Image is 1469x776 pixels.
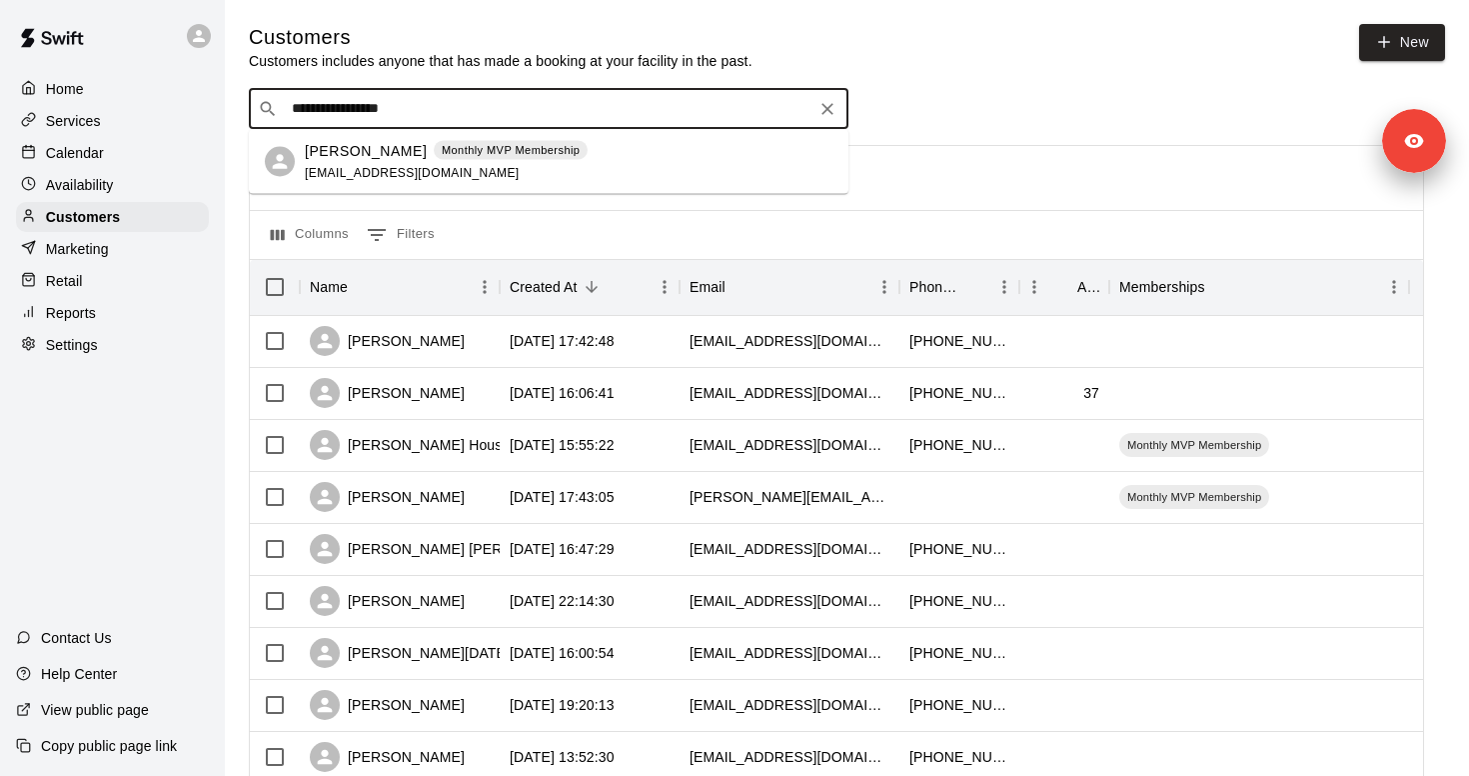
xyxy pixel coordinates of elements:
[909,331,1009,351] div: +12105923695
[310,259,348,315] div: Name
[348,273,376,301] button: Sort
[1379,272,1409,302] button: Menu
[310,690,465,720] div: [PERSON_NAME]
[690,539,889,559] div: bdodson11@gmail.com
[1049,273,1077,301] button: Sort
[46,143,104,163] p: Calendar
[46,207,120,227] p: Customers
[909,383,1009,403] div: +18705823887
[690,259,726,315] div: Email
[310,638,510,668] div: [PERSON_NAME][DATE]
[909,747,1009,767] div: +19033068360
[470,272,500,302] button: Menu
[909,591,1009,611] div: +14698703235
[510,331,615,351] div: 2025-10-10 17:42:48
[305,140,427,161] p: [PERSON_NAME]
[690,591,889,611] div: l.stokes0310@gmail.com
[46,175,114,195] p: Availability
[726,273,753,301] button: Sort
[362,219,440,251] button: Show filters
[909,259,961,315] div: Phone Number
[300,259,500,315] div: Name
[578,273,606,301] button: Sort
[310,534,586,564] div: [PERSON_NAME] [PERSON_NAME]
[46,335,98,355] p: Settings
[41,628,112,648] p: Contact Us
[310,326,465,356] div: [PERSON_NAME]
[909,539,1009,559] div: +19037330450
[46,239,109,259] p: Marketing
[909,695,1009,715] div: +19038248727
[899,259,1019,315] div: Phone Number
[510,643,615,663] div: 2025-09-15 16:00:54
[46,79,84,99] p: Home
[41,664,117,684] p: Help Center
[690,643,889,663] div: cfriday1224@yahoo.com
[310,482,465,512] div: [PERSON_NAME]
[909,643,1009,663] div: +18705849519
[510,747,615,767] div: 2025-09-10 13:52:30
[1019,272,1049,302] button: Menu
[1119,433,1269,457] div: Monthly MVP Membership
[1119,259,1205,315] div: Memberships
[650,272,680,302] button: Menu
[680,259,899,315] div: Email
[16,234,209,264] a: Marketing
[442,142,580,159] p: Monthly MVP Membership
[1083,383,1099,403] div: 37
[869,272,899,302] button: Menu
[510,539,615,559] div: 2025-09-26 16:47:29
[690,383,889,403] div: watsonjody779@gmail.com
[909,435,1009,455] div: +19032803462
[690,487,889,507] div: seth.brainerd@gmail.com
[690,695,889,715] div: shandiford@gmail.com
[266,219,354,251] button: Select columns
[1205,273,1233,301] button: Sort
[1119,485,1269,509] div: Monthly MVP Membership
[961,273,989,301] button: Sort
[1119,437,1269,453] span: Monthly MVP Membership
[310,742,465,772] div: [PERSON_NAME]
[41,700,149,720] p: View public page
[510,487,615,507] div: 2025-10-03 17:43:05
[690,435,889,455] div: crd0623@yahoo.com
[16,170,209,200] a: Availability
[249,51,752,71] p: Customers includes anyone that has made a booking at your facility in the past.
[41,736,177,756] p: Copy public page link
[46,271,83,291] p: Retail
[510,259,578,315] div: Created At
[813,95,841,123] button: Clear
[16,138,209,168] a: Calendar
[16,106,209,136] a: Services
[1019,259,1109,315] div: Age
[1077,259,1099,315] div: Age
[310,378,465,408] div: [PERSON_NAME]
[690,747,889,767] div: heather.cruz1985@gmail.com
[16,266,209,296] a: Retail
[16,298,209,328] a: Reports
[510,695,615,715] div: 2025-09-14 19:20:13
[510,435,615,455] div: 2025-10-07 15:55:22
[46,303,96,323] p: Reports
[16,74,209,104] a: Home
[989,272,1019,302] button: Menu
[510,591,615,611] div: 2025-09-23 22:14:30
[310,586,465,616] div: [PERSON_NAME]
[46,111,101,131] p: Services
[16,330,209,360] a: Settings
[1359,24,1445,61] a: New
[510,383,615,403] div: 2025-10-10 16:06:41
[1109,259,1409,315] div: Memberships
[305,165,520,179] span: [EMAIL_ADDRESS][DOMAIN_NAME]
[249,24,752,51] h5: Customers
[16,202,209,232] a: Customers
[310,430,510,460] div: [PERSON_NAME] House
